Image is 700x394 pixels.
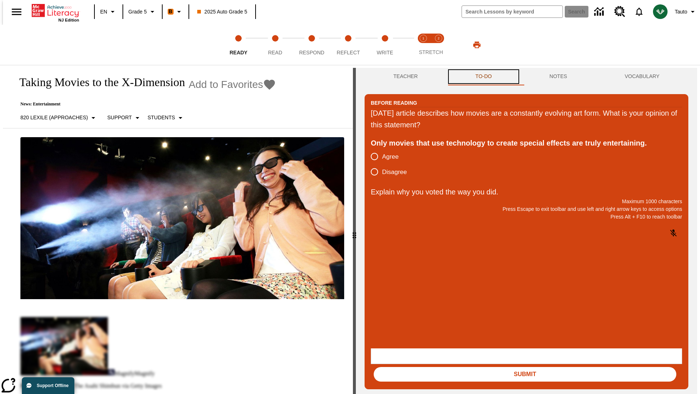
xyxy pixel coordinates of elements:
[382,152,398,162] span: Agree
[382,167,407,177] span: Disagree
[197,8,248,16] span: 2025 Auto Grade 5
[521,68,596,85] button: NOTES
[100,8,107,16] span: EN
[189,79,263,90] span: Add to Favorites
[291,25,333,65] button: Respond step 3 of 5
[327,25,369,65] button: Reflect step 4 of 5
[377,50,393,55] span: Write
[428,25,449,65] button: Stretch Respond step 2 of 2
[672,5,700,18] button: Profile/Settings
[596,68,688,85] button: VOCABULARY
[128,8,147,16] span: Grade 5
[3,68,353,390] div: reading
[675,8,687,16] span: Tauto
[12,76,185,89] h1: Taking Movies to the X-Dimension
[371,186,682,198] p: Explain why you voted the way you did.
[189,78,276,91] button: Add to Favorites - Taking Movies to the X-Dimension
[165,5,186,18] button: Boost Class color is orange. Change class color
[371,107,682,131] div: [DATE] article describes how movies are a constantly evolving art form. What is your opinion of t...
[58,18,79,22] span: NJ Edition
[365,68,688,85] div: Instructional Panel Tabs
[371,137,682,149] div: Only movies that use technology to create special effects are truly entertaining.
[3,6,106,12] body: Explain why you voted the way you did. Maximum 1000 characters Press Alt + F10 to reach toolbar P...
[6,1,27,23] button: Open side menu
[364,25,406,65] button: Write step 5 of 5
[254,25,296,65] button: Read step 2 of 5
[374,367,676,382] button: Submit
[437,36,439,40] text: 2
[268,50,282,55] span: Read
[20,114,88,121] p: 820 Lexile (Approaches)
[230,50,248,55] span: Ready
[356,68,697,394] div: activity
[17,111,101,124] button: Select Lexile, 820 Lexile (Approaches)
[125,5,160,18] button: Grade: Grade 5, Select a grade
[169,7,172,16] span: B
[107,114,132,121] p: Support
[337,50,360,55] span: Reflect
[665,224,682,242] button: Click to activate and allow voice recognition
[32,3,79,22] div: Home
[447,68,521,85] button: TO-DO
[371,149,413,179] div: poll
[465,38,489,51] button: Print
[97,5,120,18] button: Language: EN, Select a language
[148,114,175,121] p: Students
[413,25,434,65] button: Stretch Read step 1 of 2
[653,4,668,19] img: avatar image
[371,198,682,205] p: Maximum 1000 characters
[371,99,417,107] h2: Before Reading
[590,2,610,22] a: Data Center
[22,377,74,394] button: Support Offline
[353,68,356,394] div: Press Enter or Spacebar and then press right and left arrow keys to move the slider
[630,2,649,21] a: Notifications
[419,49,443,55] span: STRETCH
[104,111,144,124] button: Scaffolds, Support
[145,111,188,124] button: Select Student
[649,2,672,21] button: Select a new avatar
[462,6,563,18] input: search field
[217,25,260,65] button: Ready step 1 of 5
[371,205,682,213] p: Press Escape to exit toolbar and use left and right arrow keys to access options
[422,36,424,40] text: 1
[12,101,276,107] p: News: Entertainment
[610,2,630,22] a: Resource Center, Will open in new tab
[20,137,344,299] img: Panel in front of the seats sprays water mist to the happy audience at a 4DX-equipped theater.
[371,213,682,221] p: Press Alt + F10 to reach toolbar
[299,50,324,55] span: Respond
[37,383,69,388] span: Support Offline
[365,68,447,85] button: Teacher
